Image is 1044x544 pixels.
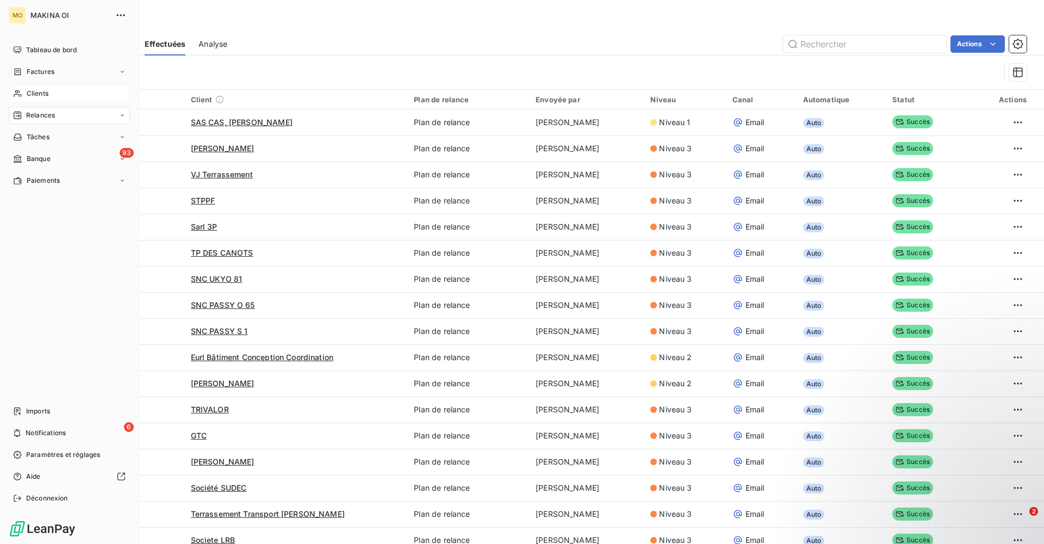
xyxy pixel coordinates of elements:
img: Logo LeanPay [9,520,76,537]
span: Succès [892,220,933,233]
span: Email [745,169,765,180]
td: Plan de relance [407,423,529,449]
td: Plan de relance [407,109,529,135]
span: Succès [892,377,933,390]
div: Canal [732,95,790,104]
span: Email [745,300,765,311]
span: Email [745,378,765,389]
td: [PERSON_NAME] [529,397,644,423]
div: Statut [892,95,960,104]
td: Plan de relance [407,475,529,501]
input: Rechercher [783,35,946,53]
span: Auto [803,327,825,337]
span: Auto [803,301,825,311]
span: Eurl Bâtiment Conception Coordination [191,353,334,362]
span: Email [745,221,765,232]
span: TP DES CANOTS [191,248,253,257]
td: [PERSON_NAME] [529,109,644,135]
span: Succès [892,299,933,312]
span: Email [745,143,765,154]
span: 2 [1029,507,1038,516]
td: Plan de relance [407,214,529,240]
td: Plan de relance [407,501,529,527]
span: Succès [892,273,933,286]
td: [PERSON_NAME] [529,344,644,370]
span: TRIVALOR [191,405,229,414]
span: Niveau 3 [659,169,692,180]
span: Succès [892,194,933,207]
span: Succès [892,168,933,181]
span: Email [745,117,765,128]
td: [PERSON_NAME] [529,266,644,292]
td: Plan de relance [407,397,529,423]
span: Analyse [198,39,227,50]
span: Email [745,430,765,441]
div: Niveau [650,95,719,104]
span: Niveau 2 [659,378,692,389]
span: Sarl 3P [191,222,217,231]
td: [PERSON_NAME] [529,188,644,214]
span: SAS CAS, [PERSON_NAME] [191,118,293,127]
span: Tableau de bord [26,45,77,55]
span: SNC UKYO 81 [191,274,243,283]
button: Actions [950,35,1005,53]
span: Effectuées [145,39,186,50]
span: Niveau 3 [659,404,692,415]
span: Niveau 3 [659,248,692,258]
span: Client [191,95,213,104]
span: Tâches [27,132,49,142]
span: SNC PASSY S 1 [191,326,248,336]
span: Email [745,483,765,493]
span: 93 [120,148,134,158]
span: Auto [803,405,825,415]
div: Envoyée par [536,95,637,104]
span: Email [745,326,765,337]
span: Niveau 3 [659,221,692,232]
span: Succès [892,403,933,416]
span: Niveau 3 [659,509,692,520]
span: Niveau 3 [659,456,692,467]
span: Auto [803,379,825,389]
iframe: Intercom notifications message [826,438,1044,515]
td: [PERSON_NAME] [529,318,644,344]
span: Succès [892,115,933,128]
span: [PERSON_NAME] [191,144,254,153]
span: Notifications [26,428,66,438]
span: Auto [803,249,825,258]
span: Succès [892,351,933,364]
td: [PERSON_NAME] [529,423,644,449]
span: Niveau 2 [659,352,692,363]
span: Auto [803,484,825,493]
span: Clients [27,89,48,98]
td: Plan de relance [407,188,529,214]
span: Auto [803,222,825,232]
td: [PERSON_NAME] [529,135,644,162]
div: Plan de relance [414,95,523,104]
span: Auto [803,170,825,180]
span: Terrassement Transport [PERSON_NAME] [191,509,345,518]
span: Niveau 3 [659,483,692,493]
div: MO [9,7,26,24]
td: [PERSON_NAME] [529,449,644,475]
span: Auto [803,458,825,467]
span: Email [745,404,765,415]
span: Auto [803,118,825,128]
div: Automatique [803,95,879,104]
iframe: Intercom live chat [1007,507,1033,533]
span: Auto [803,144,825,154]
td: Plan de relance [407,292,529,318]
span: Paiements [27,176,60,186]
span: Aide [26,472,41,481]
span: Email [745,195,765,206]
td: Plan de relance [407,318,529,344]
td: Plan de relance [407,370,529,397]
td: Plan de relance [407,266,529,292]
td: [PERSON_NAME] [529,370,644,397]
span: Email [745,509,765,520]
span: GTC [191,431,207,440]
span: Auto [803,431,825,441]
span: Niveau 3 [659,430,692,441]
span: Niveau 3 [659,300,692,311]
span: VJ Terrassement [191,170,253,179]
span: Succès [892,246,933,259]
